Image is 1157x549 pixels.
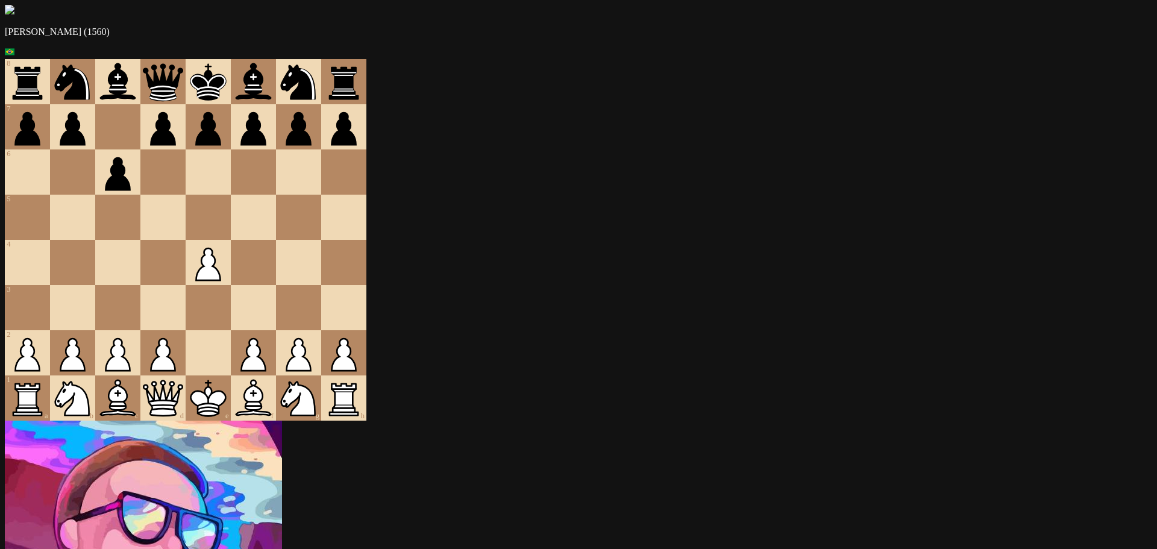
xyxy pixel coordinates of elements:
p: [PERSON_NAME] (1560) [5,27,1152,37]
div: 6 [7,149,48,158]
div: 5 [7,195,48,204]
img: avatar.jpg [5,5,14,14]
div: 3 [7,285,48,294]
div: 4 [7,240,48,249]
